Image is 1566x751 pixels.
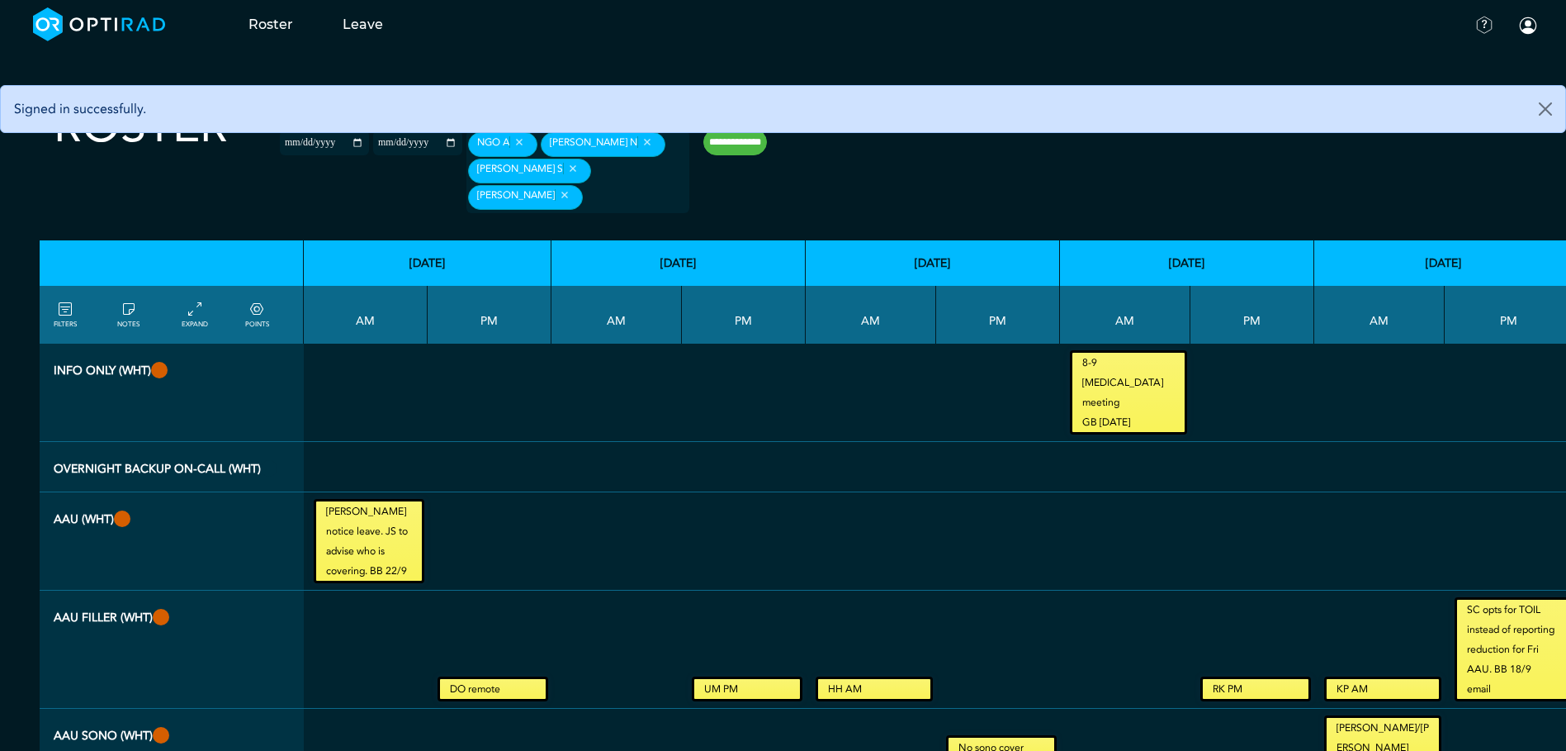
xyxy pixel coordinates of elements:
[806,240,1060,286] th: [DATE]
[682,286,806,344] th: PM
[468,185,583,210] div: [PERSON_NAME]
[54,99,228,154] h2: Roster
[563,163,582,174] button: Remove item: 'ebd534f4-1e54-4bdc-87f9-acd8a2bb3939'
[509,136,528,148] button: Remove item: '6c04b71a-9ab4-4399-8725-b8a34f0f896d'
[33,7,166,41] img: brand-opti-rad-logos-blue-and-white-d2f68631ba2948856bd03f2d395fb146ddc8fb01b4b6e9315ea85fa773367...
[806,286,936,344] th: AM
[551,240,806,286] th: [DATE]
[468,159,591,183] div: [PERSON_NAME] S
[551,286,682,344] th: AM
[555,189,574,201] button: Remove item: 'bfc55936-c7cd-47fb-bd4b-83eef308e945'
[304,240,551,286] th: [DATE]
[1060,286,1190,344] th: AM
[40,492,304,591] th: AAU (WHT)
[468,132,537,157] div: Ngo A
[1327,679,1439,699] small: KP AM
[40,344,304,442] th: INFO ONLY (WHT)
[1203,679,1308,699] small: RK PM
[304,286,428,344] th: AM
[1526,86,1565,132] button: Close
[586,191,669,206] input: null
[637,136,656,148] button: Remove item: 'd5df1104-ec63-465a-aa0a-b4b27f500978'
[40,442,304,492] th: Overnight backup on-call (WHT)
[1060,240,1314,286] th: [DATE]
[1190,286,1314,344] th: PM
[936,286,1060,344] th: PM
[440,679,546,699] small: DO remote
[818,679,930,699] small: HH AM
[117,300,140,330] a: show/hide notes
[54,300,77,330] a: FILTERS
[694,679,800,699] small: UM PM
[245,300,269,330] a: collapse/expand expected points
[541,132,665,157] div: [PERSON_NAME] N
[1314,286,1445,344] th: AM
[182,300,208,330] a: collapse/expand entries
[316,501,422,581] small: [PERSON_NAME] notice leave. JS to advise who is covering. BB 22/9
[428,286,551,344] th: PM
[1072,353,1185,432] small: 8-9 [MEDICAL_DATA] meeting GB [DATE]
[40,591,304,709] th: AAU FILLER (WHT)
